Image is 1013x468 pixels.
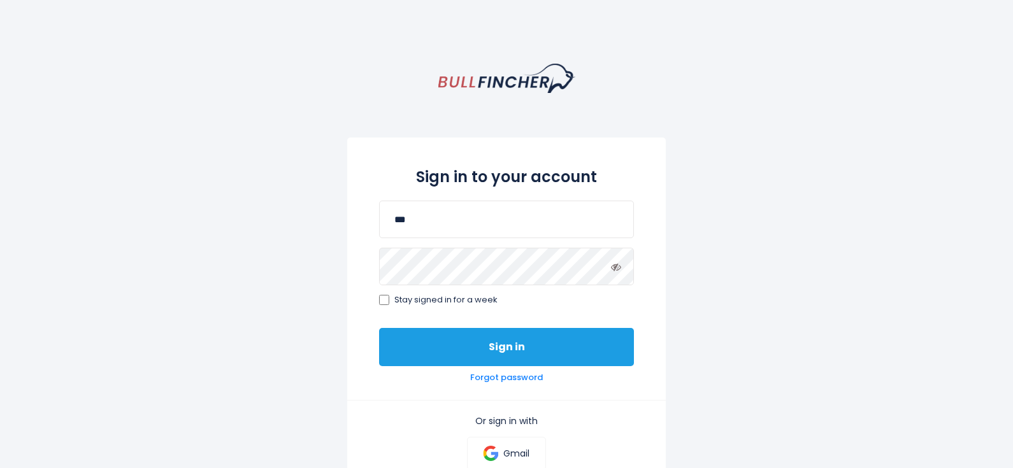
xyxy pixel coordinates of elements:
[470,372,543,383] a: Forgot password
[503,448,529,459] p: Gmail
[379,295,389,305] input: Stay signed in for a week
[379,415,634,427] p: Or sign in with
[379,166,634,188] h2: Sign in to your account
[438,64,575,93] a: homepage
[379,328,634,366] button: Sign in
[394,295,498,306] span: Stay signed in for a week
